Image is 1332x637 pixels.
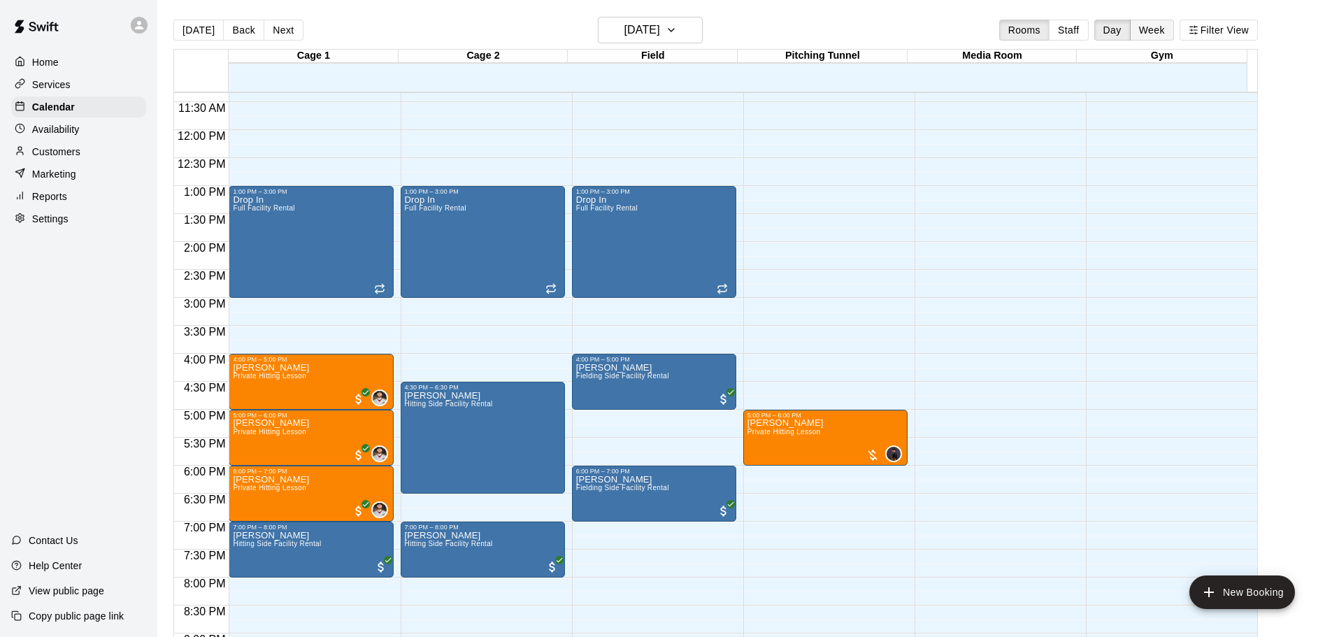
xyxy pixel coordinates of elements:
span: 12:30 PM [174,158,229,170]
div: Field [568,50,738,63]
p: View public page [29,584,104,598]
div: 1:00 PM – 3:00 PM [405,188,561,195]
span: All customers have paid [717,392,731,406]
div: 6:00 PM – 7:00 PM [576,468,732,475]
span: 2:30 PM [180,270,229,282]
span: All customers have paid [545,560,559,574]
span: 4:00 PM [180,354,229,366]
div: 7:00 PM – 8:00 PM [233,524,389,531]
div: Cage 2 [399,50,568,63]
div: 7:00 PM – 8:00 PM: Sromek [229,522,393,578]
span: 8:30 PM [180,606,229,617]
button: add [1189,575,1295,609]
p: Marketing [32,167,76,181]
span: 1:00 PM [180,186,229,198]
div: 5:00 PM – 6:00 PM: Henry Egan [229,410,393,466]
a: Availability [11,119,146,140]
span: Fielding Side Facility Rental [576,372,669,380]
div: 7:00 PM – 8:00 PM: Sromek [401,522,565,578]
div: 4:00 PM – 5:00 PM [576,356,732,363]
p: Contact Us [29,534,78,547]
span: Private Hitting Lesson [747,428,821,436]
div: 1:00 PM – 3:00 PM: Drop In [229,186,393,298]
div: 4:00 PM – 5:00 PM: Max Zhang [229,354,393,410]
p: Copy public page link [29,609,124,623]
span: 7:30 PM [180,550,229,561]
a: Calendar [11,96,146,117]
div: Gym [1077,50,1247,63]
span: Private Hitting Lesson [233,484,306,492]
span: Hitting Side Facility Rental [405,400,493,408]
div: Services [11,74,146,95]
img: Brett Graham [373,503,387,517]
span: All customers have paid [352,504,366,518]
div: 4:00 PM – 5:00 PM: McCoy [572,354,736,410]
span: 7:00 PM [180,522,229,534]
button: Filter View [1180,20,1258,41]
h6: [DATE] [624,20,660,40]
div: Pitching Tunnel [738,50,908,63]
span: Recurring event [717,283,728,294]
div: 1:00 PM – 3:00 PM [576,188,732,195]
div: Corben Peters [885,445,902,462]
span: 2:00 PM [180,242,229,254]
span: 1:30 PM [180,214,229,226]
span: Hitting Side Facility Rental [233,540,321,547]
span: Recurring event [374,283,385,294]
div: 5:00 PM – 6:00 PM [233,412,389,419]
button: Back [223,20,264,41]
img: Brett Graham [373,447,387,461]
button: Week [1130,20,1174,41]
span: 6:00 PM [180,466,229,478]
span: 5:00 PM [180,410,229,422]
span: Hitting Side Facility Rental [405,540,493,547]
a: Customers [11,141,146,162]
span: 12:00 PM [174,130,229,142]
span: Brett Graham [377,389,388,406]
div: Brett Graham [371,389,388,406]
p: Calendar [32,100,75,114]
div: 5:00 PM – 6:00 PM: Owen Mackie [743,410,908,466]
span: 4:30 PM [180,382,229,394]
p: Home [32,55,59,69]
a: Home [11,52,146,73]
button: Day [1094,20,1131,41]
span: Full Facility Rental [233,204,294,212]
span: Private Hitting Lesson [233,428,306,436]
span: 5:30 PM [180,438,229,450]
span: All customers have paid [374,560,388,574]
span: 8:00 PM [180,578,229,589]
div: 6:00 PM – 7:00 PM: Brayden Catton [229,466,393,522]
a: Marketing [11,164,146,185]
a: Settings [11,208,146,229]
span: All customers have paid [352,448,366,462]
span: Recurring event [545,283,557,294]
div: 6:00 PM – 7:00 PM [233,468,389,475]
div: 4:30 PM – 6:30 PM [405,384,561,391]
button: [DATE] [598,17,703,43]
span: Private Hitting Lesson [233,372,306,380]
img: Brett Graham [373,391,387,405]
span: Fielding Side Facility Rental [576,484,669,492]
div: 6:00 PM – 7:00 PM: Sromek [572,466,736,522]
span: All customers have paid [717,504,731,518]
span: 6:30 PM [180,494,229,506]
div: 7:00 PM – 8:00 PM [405,524,561,531]
div: 4:30 PM – 6:30 PM: Garrett [401,382,565,494]
span: Full Facility Rental [576,204,638,212]
p: Customers [32,145,80,159]
span: Brett Graham [377,445,388,462]
div: 1:00 PM – 3:00 PM [233,188,389,195]
div: 1:00 PM – 3:00 PM: Drop In [401,186,565,298]
span: All customers have paid [352,392,366,406]
div: Brett Graham [371,501,388,518]
div: Brett Graham [371,445,388,462]
span: Corben Peters [891,445,902,462]
span: 3:00 PM [180,298,229,310]
div: 5:00 PM – 6:00 PM [747,412,903,419]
